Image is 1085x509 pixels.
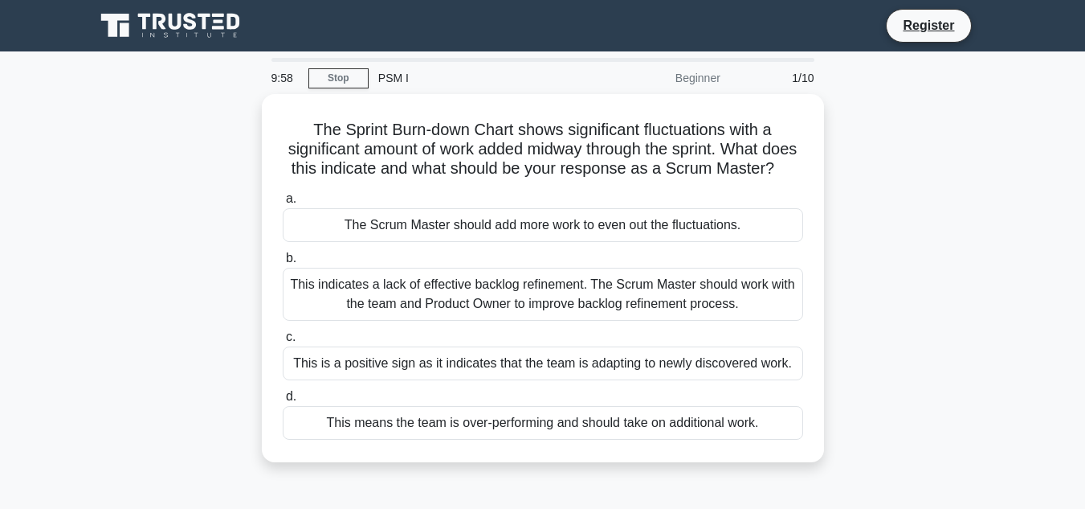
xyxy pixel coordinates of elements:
[730,62,824,94] div: 1/10
[262,62,308,94] div: 9:58
[369,62,589,94] div: PSM I
[286,389,296,403] span: d.
[286,330,296,343] span: c.
[286,251,296,265] span: b.
[281,120,805,179] h5: The Sprint Burn-down Chart shows significant fluctuations with a significant amount of work added...
[283,347,803,380] div: This is a positive sign as it indicates that the team is adapting to newly discovered work.
[589,62,730,94] div: Beginner
[308,68,369,88] a: Stop
[286,191,296,205] span: a.
[283,268,803,321] div: This indicates a lack of effective backlog refinement. The Scrum Master should work with the team...
[893,15,964,35] a: Register
[283,406,803,440] div: This means the team is over-performing and should take on additional work.
[283,208,803,242] div: The Scrum Master should add more work to even out the fluctuations.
